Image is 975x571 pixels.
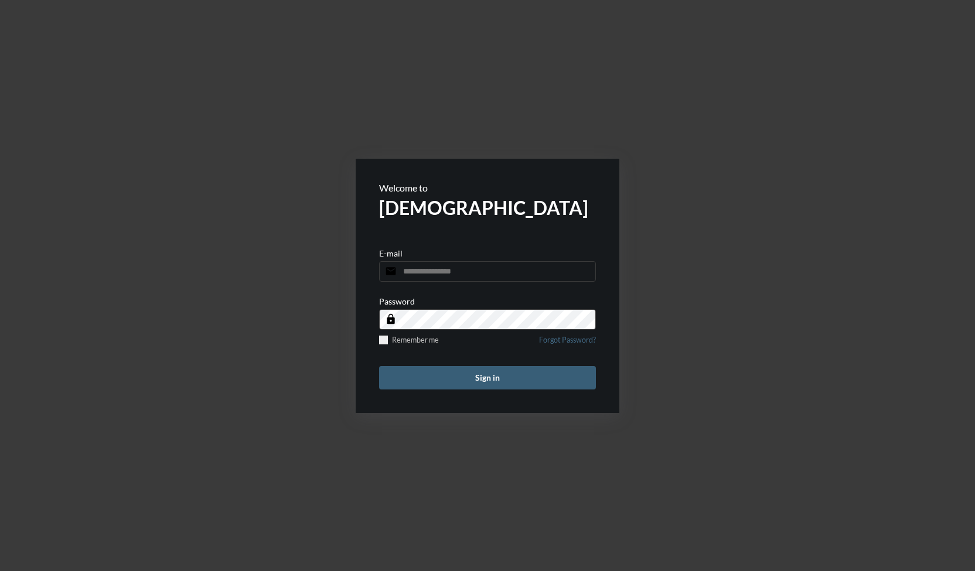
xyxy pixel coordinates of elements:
label: Remember me [379,336,439,344]
p: Password [379,296,415,306]
h2: [DEMOGRAPHIC_DATA] [379,196,596,219]
button: Sign in [379,366,596,389]
a: Forgot Password? [539,336,596,351]
p: Welcome to [379,182,596,193]
p: E-mail [379,248,403,258]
